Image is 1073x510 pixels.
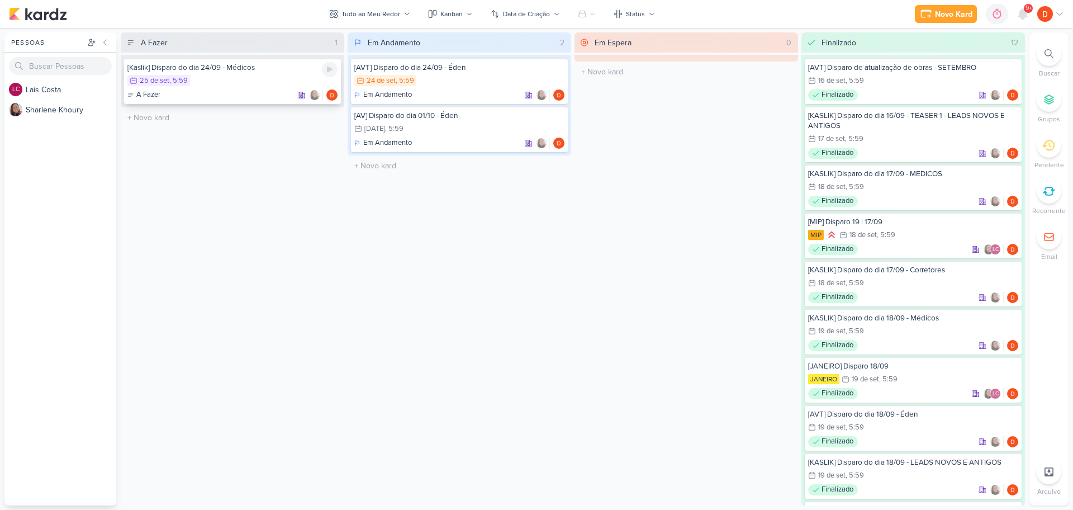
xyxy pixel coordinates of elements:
[326,89,338,101] div: Responsável: Diego Lima | TAGAWA
[9,37,85,48] div: Pessoas
[12,87,20,93] p: LC
[990,436,1004,447] div: Colaboradores: Sharlene Khoury
[822,89,853,101] p: Finalizado
[396,77,414,84] div: , 5:59
[536,138,547,149] img: Sharlene Khoury
[915,5,977,23] button: Novo Kard
[1034,160,1064,170] p: Pendente
[536,89,550,101] div: Colaboradores: Sharlene Khoury
[846,424,864,431] div: , 5:59
[354,89,412,101] div: Em Andamento
[1007,292,1018,303] div: Responsável: Diego Lima | TAGAWA
[818,280,846,287] div: 18 de set
[1006,37,1023,49] div: 12
[808,89,858,101] div: Finalizado
[990,436,1001,447] img: Sharlene Khoury
[983,244,994,255] img: Sharlene Khoury
[990,484,1004,495] div: Colaboradores: Sharlene Khoury
[309,89,320,101] img: Sharlene Khoury
[1007,196,1018,207] img: Diego Lima | TAGAWA
[846,183,864,191] div: , 5:59
[354,138,412,149] div: Em Andamento
[808,230,824,240] div: MIP
[26,84,116,96] div: L a í s C o s t a
[818,77,846,84] div: 16 de set
[123,110,342,126] input: + Novo kard
[808,374,839,384] div: JANEIRO
[822,244,853,255] p: Finalizado
[818,424,846,431] div: 19 de set
[822,37,856,49] div: Finalizado
[808,484,858,495] div: Finalizado
[808,457,1018,467] div: [KASLIK] Disparo do dia 18/09 - LEADS NOVOS E ANTIGOS
[1025,4,1032,13] span: 9+
[1007,388,1018,399] img: Diego Lima | TAGAWA
[1039,68,1060,78] p: Buscar
[577,64,796,80] input: + Novo kard
[808,196,858,207] div: Finalizado
[846,328,864,335] div: , 5:59
[990,340,1004,351] div: Colaboradores: Sharlene Khoury
[1029,41,1069,78] li: Ctrl + F
[822,388,853,399] p: Finalizado
[822,484,853,495] p: Finalizado
[1007,148,1018,159] img: Diego Lima | TAGAWA
[990,292,1001,303] img: Sharlene Khoury
[983,244,1004,255] div: Colaboradores: Sharlene Khoury, Laís Costa
[808,313,1018,323] div: [KASLIK] Disparo do dia 18/09 - Médicos
[990,148,1004,159] div: Colaboradores: Sharlene Khoury
[1007,196,1018,207] div: Responsável: Diego Lima | TAGAWA
[330,37,342,49] div: 1
[990,292,1004,303] div: Colaboradores: Sharlene Khoury
[1037,6,1053,22] img: Diego Lima | TAGAWA
[846,472,864,479] div: , 5:59
[808,169,1018,179] div: [KASLIK] DIsparo do dia 17/09 - MEDICOS
[141,37,168,49] div: A Fazer
[808,244,858,255] div: Finalizado
[993,391,999,397] p: LC
[990,89,1004,101] div: Colaboradores: Sharlene Khoury
[363,89,412,101] p: Em Andamento
[852,376,879,383] div: 19 de set
[553,138,564,149] div: Responsável: Diego Lima | TAGAWA
[1007,436,1018,447] div: Responsável: Diego Lima | TAGAWA
[1007,89,1018,101] div: Responsável: Diego Lima | TAGAWA
[127,89,160,101] div: A Fazer
[1037,487,1061,497] p: Arquivo
[818,183,846,191] div: 18 de set
[1032,206,1066,216] p: Recorrente
[9,103,22,116] img: Sharlene Khoury
[595,37,632,49] div: Em Espera
[1007,89,1018,101] img: Diego Lima | TAGAWA
[818,135,845,143] div: 17 de set
[877,232,895,239] div: , 5:59
[808,217,1018,227] div: [MIP] Disparo 19 | 17/09
[136,89,160,101] p: A Fazer
[822,148,853,159] p: Finalizado
[990,340,1001,351] img: Sharlene Khoury
[822,292,853,303] p: Finalizado
[1041,252,1057,262] p: Email
[879,376,898,383] div: , 5:59
[140,77,169,84] div: 25 de set
[354,111,564,121] div: [AV] Disparo do dia 01/10 - Éden
[808,63,1018,73] div: [AVT] Disparo de atualização de obras - SETEMBRO
[808,361,1018,371] div: [JANEIRO] Disparo 18/09
[364,125,385,133] div: [DATE]
[536,138,550,149] div: Colaboradores: Sharlene Khoury
[849,232,877,239] div: 18 de set
[385,125,403,133] div: , 5:59
[363,138,412,149] p: Em Andamento
[990,484,1001,495] img: Sharlene Khoury
[782,37,796,49] div: 0
[1007,148,1018,159] div: Responsável: Diego Lima | TAGAWA
[822,340,853,351] p: Finalizado
[822,196,853,207] p: Finalizado
[553,138,564,149] img: Diego Lima | TAGAWA
[983,388,994,399] img: Sharlene Khoury
[990,244,1001,255] div: Laís Costa
[935,8,972,20] div: Novo Kard
[553,89,564,101] div: Responsável: Diego Lima | TAGAWA
[808,340,858,351] div: Finalizado
[1007,484,1018,495] img: Diego Lima | TAGAWA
